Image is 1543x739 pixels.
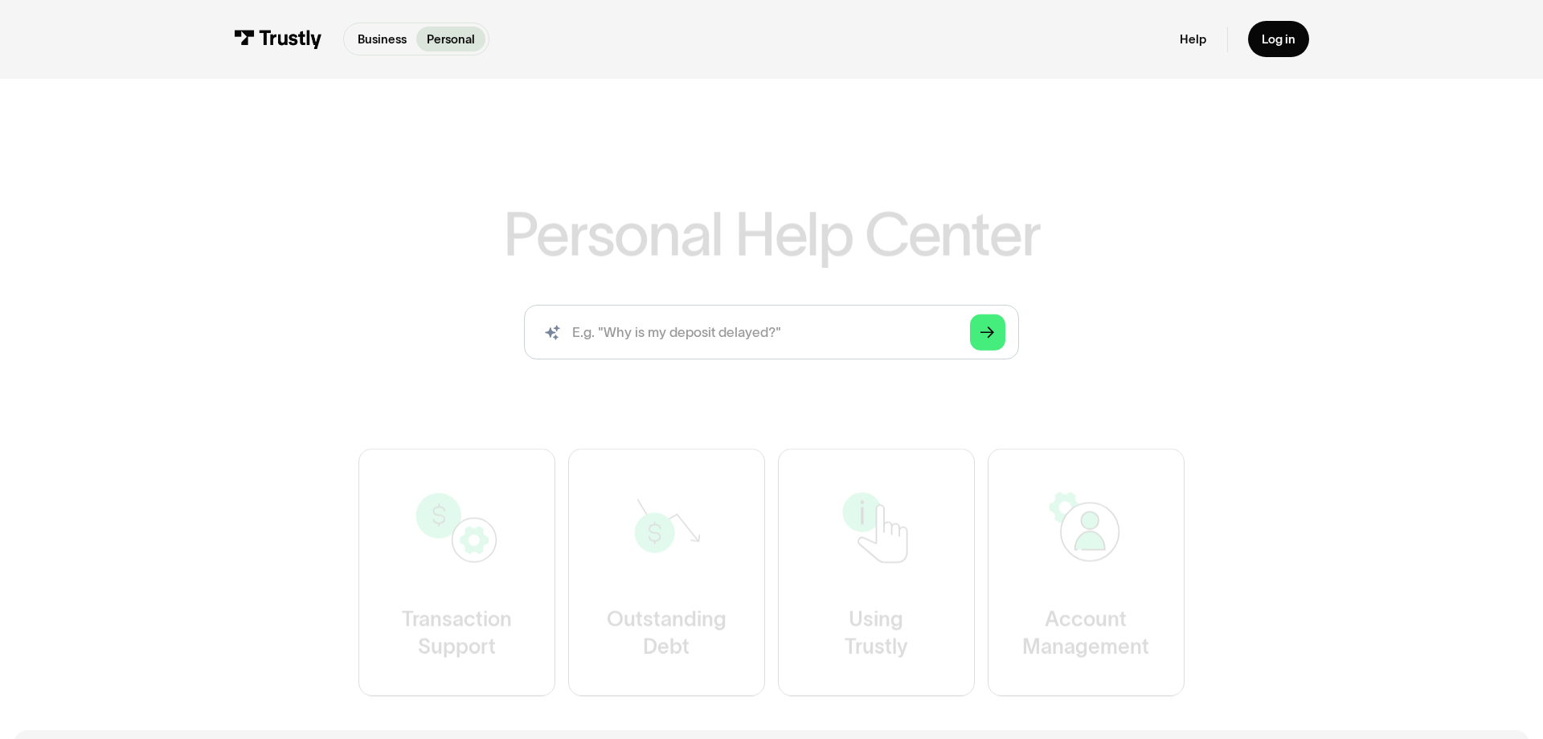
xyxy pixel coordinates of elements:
[427,31,475,48] p: Personal
[1022,606,1149,661] div: Account Management
[234,30,322,48] img: Trustly Logo
[607,606,726,661] div: Outstanding Debt
[1248,21,1309,57] a: Log in
[988,449,1185,696] a: AccountManagement
[416,27,485,51] a: Personal
[358,449,555,696] a: TransactionSupport
[1262,31,1295,47] div: Log in
[568,449,765,696] a: OutstandingDebt
[845,606,908,661] div: Using Trustly
[1180,31,1206,47] a: Help
[358,31,407,48] p: Business
[503,204,1040,264] h1: Personal Help Center
[524,305,1019,359] form: Search
[524,305,1019,359] input: search
[778,449,975,696] a: UsingTrustly
[347,27,416,51] a: Business
[402,606,512,661] div: Transaction Support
